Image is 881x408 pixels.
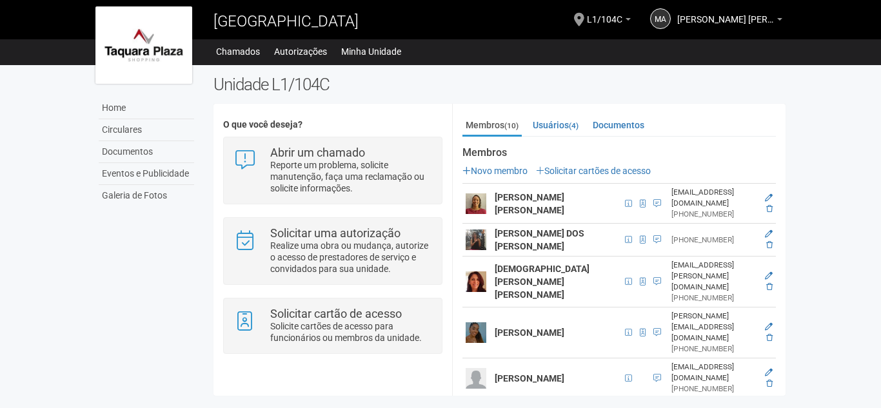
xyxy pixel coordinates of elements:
small: (10) [504,121,519,130]
small: (4) [569,121,579,130]
strong: [DEMOGRAPHIC_DATA][PERSON_NAME] [PERSON_NAME] [495,264,589,300]
div: [PHONE_NUMBER] [671,344,757,355]
h4: O que você deseja? [223,120,442,130]
a: Excluir membro [766,333,773,342]
a: Documentos [589,115,648,135]
a: Editar membro [765,368,773,377]
a: Usuários(4) [530,115,582,135]
p: Solicite cartões de acesso para funcionários ou membros da unidade. [270,320,432,344]
p: Realize uma obra ou mudança, autorize o acesso de prestadores de serviço e convidados para sua un... [270,240,432,275]
strong: Solicitar cartão de acesso [270,307,402,320]
a: Documentos [99,141,194,163]
div: [EMAIL_ADDRESS][PERSON_NAME][DOMAIN_NAME] [671,260,757,293]
span: [GEOGRAPHIC_DATA] [213,12,359,30]
a: MA [650,8,671,29]
a: Home [99,97,194,119]
img: user.png [466,322,486,343]
div: [PHONE_NUMBER] [671,384,757,394]
a: Editar membro [765,322,773,331]
div: [PHONE_NUMBER] [671,209,757,220]
div: [PHONE_NUMBER] [671,293,757,304]
a: L1/104C [587,16,631,26]
p: Reporte um problema, solicite manutenção, faça uma reclamação ou solicite informações. [270,159,432,194]
span: L1/104C [587,2,622,24]
strong: [PERSON_NAME] [PERSON_NAME] [495,192,564,215]
a: Solicitar cartões de acesso [536,166,651,176]
strong: Membros [462,147,776,159]
a: Novo membro [462,166,528,176]
a: [PERSON_NAME] [PERSON_NAME] [677,16,782,26]
div: [EMAIL_ADDRESS][DOMAIN_NAME] [671,362,757,384]
a: Solicitar cartão de acesso Solicite cartões de acesso para funcionários ou membros da unidade. [233,308,431,344]
a: Abrir um chamado Reporte um problema, solicite manutenção, faça uma reclamação ou solicite inform... [233,147,431,194]
a: Membros(10) [462,115,522,137]
h2: Unidade L1/104C [213,75,786,94]
strong: [PERSON_NAME] DOS [PERSON_NAME] [495,228,584,251]
img: logo.jpg [95,6,192,84]
img: user.png [466,229,486,250]
a: Chamados [216,43,260,61]
img: user.png [466,368,486,389]
strong: [PERSON_NAME] [495,327,564,338]
strong: Abrir um chamado [270,146,365,159]
div: [PERSON_NAME][EMAIL_ADDRESS][DOMAIN_NAME] [671,311,757,344]
a: Excluir membro [766,282,773,291]
a: Excluir membro [766,379,773,388]
a: Autorizações [274,43,327,61]
strong: [PERSON_NAME] [495,373,564,384]
a: Editar membro [765,271,773,280]
a: Editar membro [765,193,773,202]
a: Minha Unidade [341,43,401,61]
a: Excluir membro [766,240,773,249]
a: Solicitar uma autorização Realize uma obra ou mudança, autorize o acesso de prestadores de serviç... [233,228,431,275]
strong: Solicitar uma autorização [270,226,401,240]
a: Galeria de Fotos [99,185,194,206]
div: [EMAIL_ADDRESS][DOMAIN_NAME] [671,187,757,209]
a: Eventos e Publicidade [99,163,194,185]
span: Marcelo Azevedo Gomes de Magalhaes [677,2,774,24]
a: Editar membro [765,229,773,238]
a: Circulares [99,119,194,141]
img: user.png [466,193,486,214]
img: user.png [466,271,486,292]
a: Excluir membro [766,204,773,213]
div: [PHONE_NUMBER] [671,235,757,246]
